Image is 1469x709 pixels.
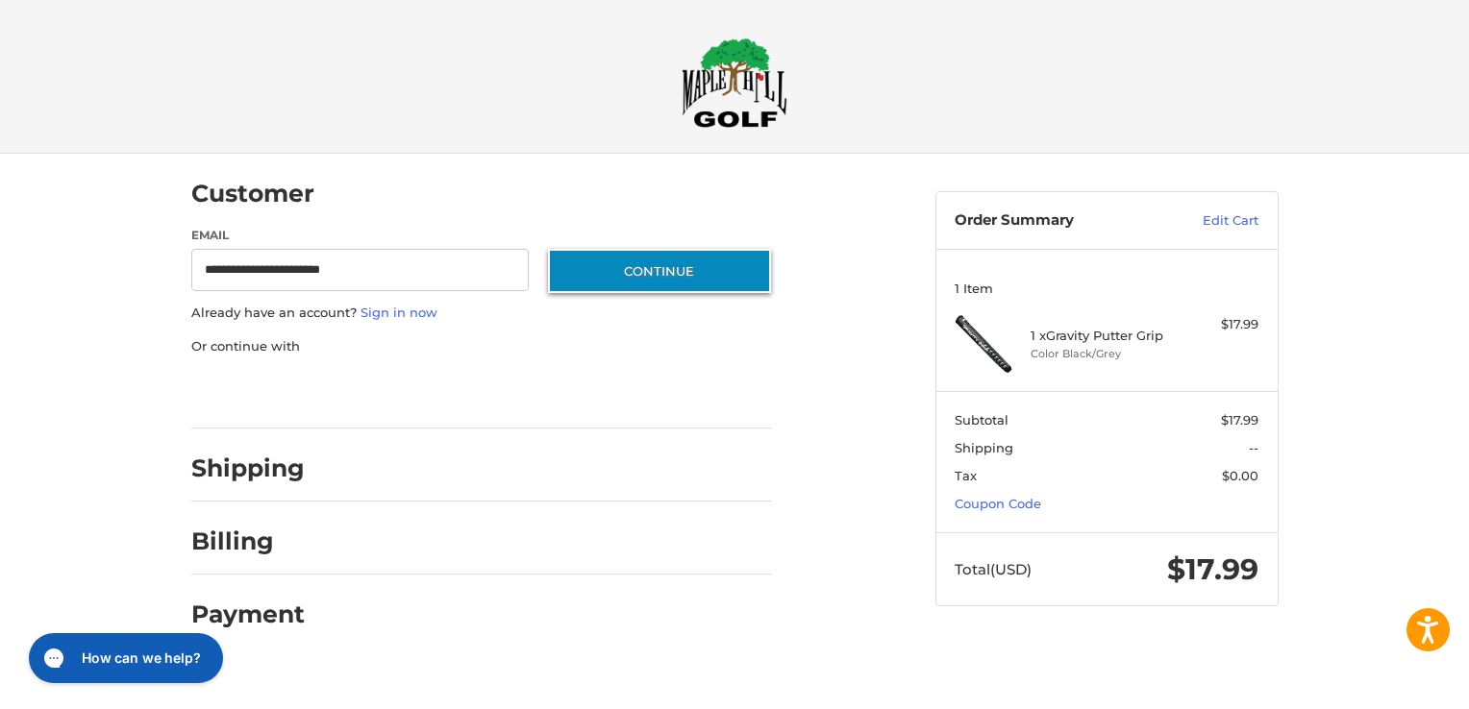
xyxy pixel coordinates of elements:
[682,37,787,128] img: Maple Hill Golf
[191,227,530,244] label: Email
[191,526,304,556] h2: Billing
[510,375,655,409] iframe: PayPal-venmo
[955,560,1032,578] span: Total (USD)
[1222,468,1258,483] span: $0.00
[191,179,314,208] h2: Customer
[955,440,1013,455] span: Shipping
[1161,211,1258,231] a: Edit Cart
[19,626,228,690] iframe: Gorgias live chat messenger
[191,337,771,356] p: Or continue with
[955,412,1008,428] span: Subtotal
[1183,315,1258,334] div: $17.99
[1167,551,1258,587] span: $17.99
[548,249,771,293] button: Continue
[1031,328,1178,343] h4: 1 x Gravity Putter Grip
[361,305,437,320] a: Sign in now
[185,375,329,409] iframe: PayPal-paypal
[191,304,771,323] p: Already have an account?
[1249,440,1258,455] span: --
[191,453,305,483] h2: Shipping
[955,496,1041,511] a: Coupon Code
[348,375,492,409] iframe: PayPal-paylater
[1031,346,1178,362] li: Color Black/Grey
[191,599,305,629] h2: Payment
[955,281,1258,296] h3: 1 Item
[955,468,977,483] span: Tax
[1221,412,1258,428] span: $17.99
[955,211,1161,231] h3: Order Summary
